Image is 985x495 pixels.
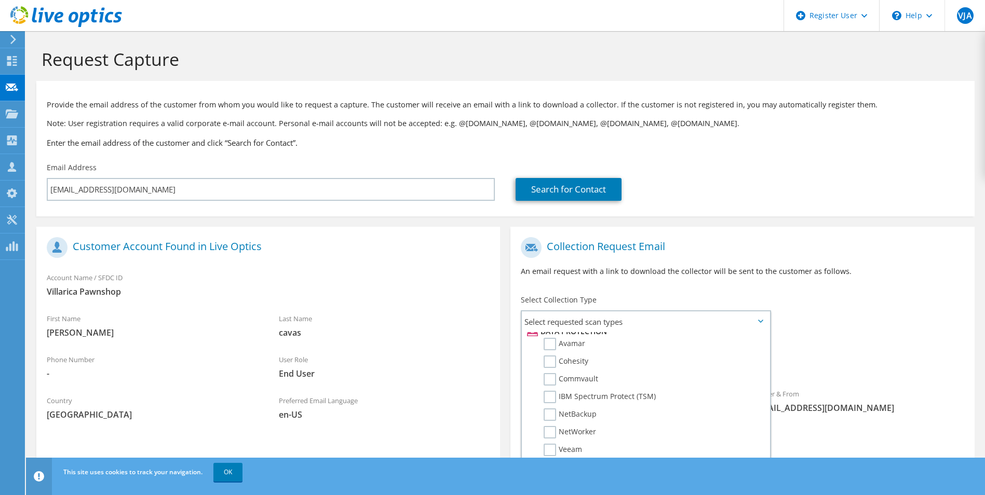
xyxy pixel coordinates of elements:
p: An email request with a link to download the collector will be sent to the customer as follows. [521,266,964,277]
svg: \n [892,11,901,20]
label: Avamar [544,338,585,350]
label: IBM Spectrum Protect (TSM) [544,391,656,403]
label: Select Collection Type [521,295,597,305]
label: Cohesity [544,355,588,368]
span: This site uses cookies to track your navigation. [63,467,203,476]
div: Country [36,390,268,425]
label: NetWorker [544,426,596,438]
span: cavas [279,327,490,338]
h1: Customer Account Found in Live Optics [47,237,484,258]
p: Note: User registration requires a valid corporate e-mail account. Personal e-mail accounts will ... [47,118,964,129]
a: OK [213,463,242,482]
label: Email Address [47,162,97,173]
div: Sender & From [743,383,975,419]
span: Select requested scan types [522,311,769,332]
span: End User [279,368,490,379]
div: Requested Collections [510,336,974,378]
span: Villarica Pawnshop [47,286,490,297]
div: First Name [36,308,268,343]
h3: Enter the email address of the customer and click “Search for Contact”. [47,137,964,148]
span: VJA [957,7,974,24]
span: [GEOGRAPHIC_DATA] [47,409,258,420]
span: en-US [279,409,490,420]
span: - [47,368,258,379]
label: Veeam [544,444,582,456]
p: Provide the email address of the customer from whom you would like to request a capture. The cust... [47,99,964,111]
div: Preferred Email Language [268,390,501,425]
h1: Request Capture [42,48,964,70]
label: NetBackup [544,408,597,421]
div: CC & Reply To [510,424,974,460]
div: To [510,383,743,419]
span: [PERSON_NAME] [47,327,258,338]
h1: Collection Request Email [521,237,959,258]
div: User Role [268,349,501,384]
span: [EMAIL_ADDRESS][DOMAIN_NAME] [753,402,964,414]
a: Search for Contact [516,178,622,201]
div: Phone Number [36,349,268,384]
div: Last Name [268,308,501,343]
div: Account Name / SFDC ID [36,267,500,302]
label: Commvault [544,373,598,386]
